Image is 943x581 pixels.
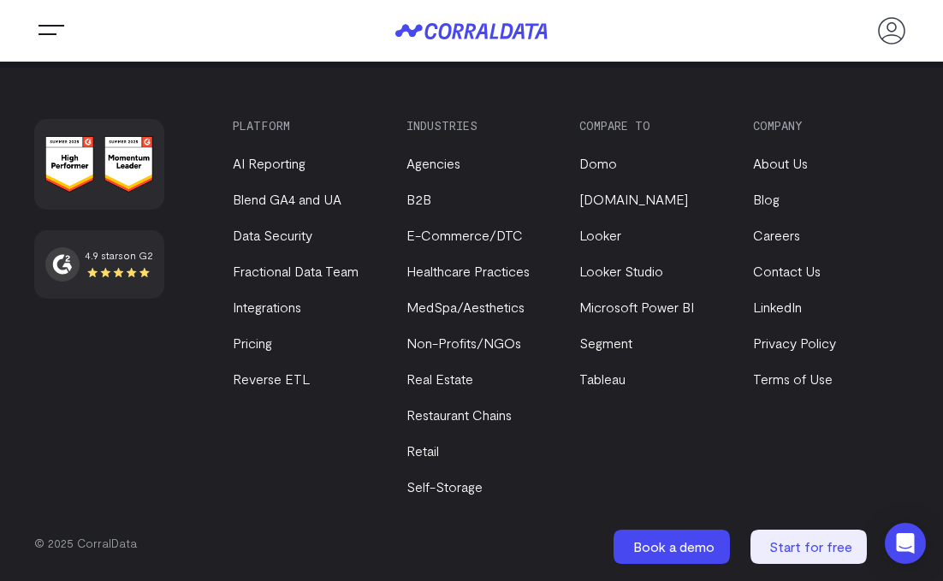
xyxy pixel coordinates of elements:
a: Segment [579,335,632,351]
a: B2B [406,191,431,207]
a: [DOMAIN_NAME] [579,191,688,207]
a: Real Estate [406,371,473,387]
a: 4.9 starson G2 [45,247,153,282]
a: Non-Profits/NGOs [406,335,521,351]
a: AI Reporting [233,155,305,171]
a: Microsoft Power BI [579,299,694,315]
a: E-Commerce/DTC [406,227,523,243]
a: Contact Us [753,263,821,279]
a: Integrations [233,299,301,315]
a: MedSpa/Aesthetics [406,299,525,315]
div: 4.9 stars [85,247,153,263]
a: Looker Studio [579,263,663,279]
a: Pricing [233,335,272,351]
a: Tableau [579,371,626,387]
h3: Company [753,119,910,133]
a: About Us [753,155,808,171]
a: Retail [406,442,439,459]
a: Blog [753,191,780,207]
h3: Platform [233,119,389,133]
a: Terms of Use [753,371,833,387]
a: Careers [753,227,800,243]
h3: Industries [406,119,563,133]
a: Blend GA4 and UA [233,191,341,207]
a: Reverse ETL [233,371,310,387]
a: Healthcare Practices [406,263,530,279]
a: Restaurant Chains [406,406,512,423]
h3: Compare to [579,119,736,133]
a: Privacy Policy [753,335,836,351]
a: Fractional Data Team [233,263,359,279]
div: Open Intercom Messenger [885,523,926,564]
button: Trigger Menu [34,14,68,48]
a: Data Security [233,227,312,243]
span: on G2 [123,249,153,261]
a: Self-Storage [406,478,483,495]
p: © 2025 CorralData [34,535,909,552]
a: Domo [579,155,617,171]
a: Start for free [750,530,870,564]
a: Agencies [406,155,460,171]
span: Start for free [769,538,852,554]
a: LinkedIn [753,299,802,315]
a: Book a demo [614,530,733,564]
span: Book a demo [633,538,715,554]
a: Looker [579,227,621,243]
